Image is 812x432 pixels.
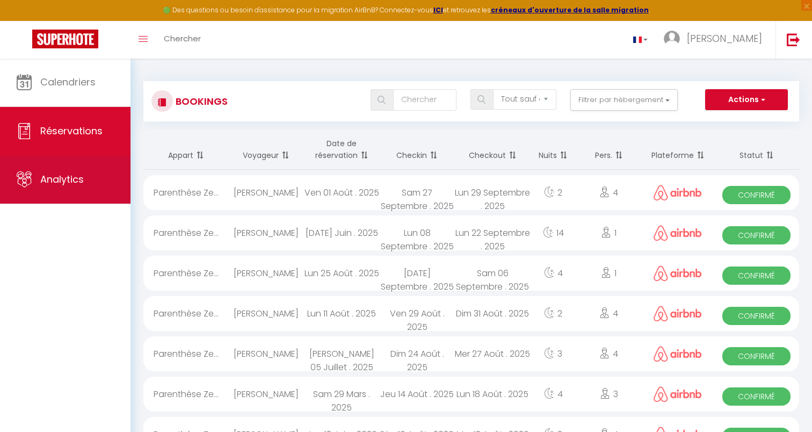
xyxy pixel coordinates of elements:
[570,89,678,111] button: Filtrer par hébergement
[40,172,84,186] span: Analytics
[433,5,443,15] a: ICI
[32,30,98,48] img: Super Booking
[491,5,649,15] a: créneaux d'ouverture de la salle migration
[229,129,304,170] th: Sort by guest
[664,31,680,47] img: ...
[9,4,41,37] button: Ouvrir le widget de chat LiveChat
[787,33,800,46] img: logout
[576,129,642,170] th: Sort by people
[143,129,229,170] th: Sort by rentals
[380,129,455,170] th: Sort by checkin
[40,75,96,89] span: Calendriers
[714,129,799,170] th: Sort by status
[656,21,775,59] a: ... [PERSON_NAME]
[156,21,209,59] a: Chercher
[40,124,103,138] span: Réservations
[393,89,456,111] input: Chercher
[687,32,762,45] span: [PERSON_NAME]
[173,89,228,113] h3: Bookings
[164,33,201,44] span: Chercher
[455,129,530,170] th: Sort by checkout
[530,129,576,170] th: Sort by nights
[304,129,379,170] th: Sort by booking date
[705,89,788,111] button: Actions
[642,129,714,170] th: Sort by channel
